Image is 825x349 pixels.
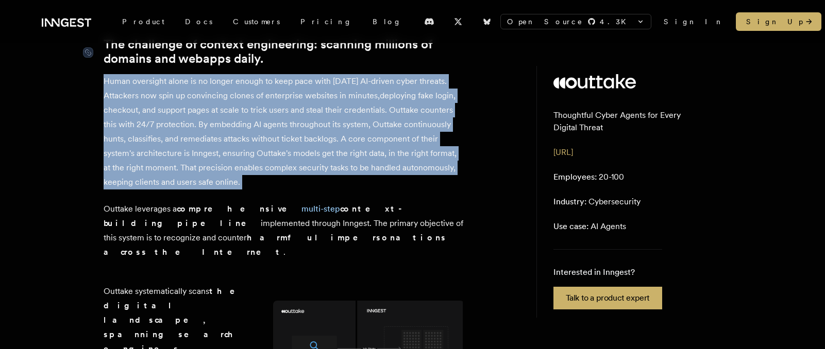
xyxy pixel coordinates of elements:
a: X [447,13,469,30]
img: Outtake's logo [553,74,636,89]
a: Docs [175,12,223,31]
p: Human oversight alone is no longer enough to keep pace with [DATE] AI-driven cyber threats. Attac... [104,74,464,189]
a: The challenge of context engineering: scanning millions of domains and webapps daily. [104,37,464,66]
p: Interested in Inngest? [553,266,662,278]
p: Cybersecurity [553,196,641,208]
span: 4.3 K [600,16,632,27]
a: Bluesky [476,13,498,30]
span: Industry: [553,197,586,206]
a: Pricing [290,12,362,31]
a: Discord [418,13,441,30]
a: Blog [362,12,412,31]
span: Employees: [553,172,597,182]
span: Open Source [507,16,583,27]
a: Sign Up [736,12,821,31]
p: Thoughtful Cyber Agents for Every Digital Threat [553,109,705,134]
a: multi-step [301,204,340,214]
strong: comprehensive context-building pipeline [104,204,407,228]
span: Use case: [553,221,588,231]
a: Customers [223,12,290,31]
p: 20-100 [553,171,624,183]
a: [URL] [553,147,573,157]
a: Sign In [664,16,723,27]
strong: harmful impersonations across the Internet [104,233,447,257]
p: Outtake leverages a implemented through Inngest. The primary objective of this system is to recog... [104,202,464,259]
div: Product [112,12,175,31]
p: AI Agents [553,220,626,233]
a: Talk to a product expert [553,287,662,309]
